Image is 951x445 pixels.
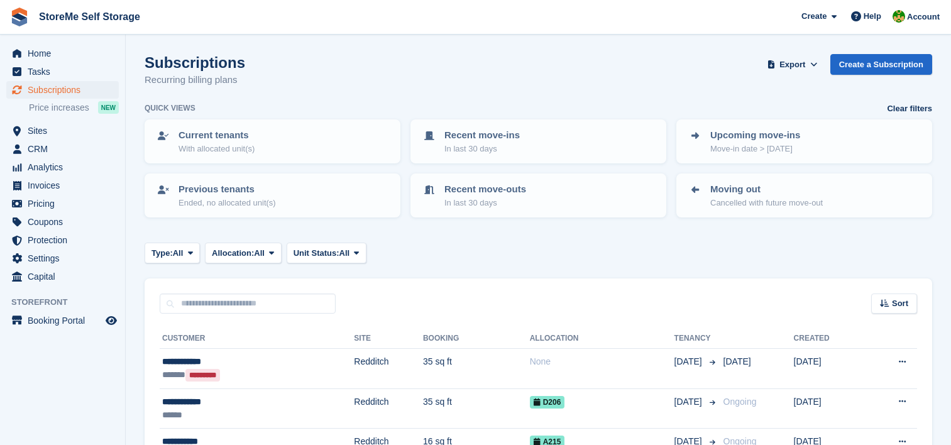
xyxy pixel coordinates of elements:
[423,349,530,389] td: 35 sq ft
[864,10,881,23] span: Help
[339,247,350,260] span: All
[254,247,265,260] span: All
[678,121,931,162] a: Upcoming move-ins Move-in date > [DATE]
[145,243,200,263] button: Type: All
[354,349,423,389] td: Redditch
[412,121,665,162] a: Recent move-ins In last 30 days
[6,81,119,99] a: menu
[28,213,103,231] span: Coupons
[6,177,119,194] a: menu
[11,296,125,309] span: Storefront
[29,102,89,114] span: Price increases
[205,243,282,263] button: Allocation: All
[145,102,195,114] h6: Quick views
[28,122,103,140] span: Sites
[294,247,339,260] span: Unit Status:
[530,355,674,368] div: None
[28,177,103,194] span: Invoices
[151,247,173,260] span: Type:
[98,101,119,114] div: NEW
[801,10,827,23] span: Create
[444,128,520,143] p: Recent move-ins
[830,54,932,75] a: Create a Subscription
[674,329,718,349] th: Tenancy
[287,243,366,263] button: Unit Status: All
[887,102,932,115] a: Clear filters
[179,128,255,143] p: Current tenants
[28,81,103,99] span: Subscriptions
[674,355,705,368] span: [DATE]
[28,231,103,249] span: Protection
[674,395,705,409] span: [DATE]
[179,182,276,197] p: Previous tenants
[710,128,800,143] p: Upcoming move-ins
[146,121,399,162] a: Current tenants With allocated unit(s)
[34,6,145,27] a: StoreMe Self Storage
[444,143,520,155] p: In last 30 days
[28,250,103,267] span: Settings
[794,329,865,349] th: Created
[893,10,905,23] img: StorMe
[794,349,865,389] td: [DATE]
[710,143,800,155] p: Move-in date > [DATE]
[6,158,119,176] a: menu
[145,73,245,87] p: Recurring billing plans
[6,195,119,212] a: menu
[354,329,423,349] th: Site
[6,45,119,62] a: menu
[6,140,119,158] a: menu
[530,396,565,409] span: D206
[678,175,931,216] a: Moving out Cancelled with future move-out
[710,197,823,209] p: Cancelled with future move-out
[444,182,526,197] p: Recent move-outs
[6,268,119,285] a: menu
[6,231,119,249] a: menu
[412,175,665,216] a: Recent move-outs In last 30 days
[179,143,255,155] p: With allocated unit(s)
[723,356,751,366] span: [DATE]
[179,197,276,209] p: Ended, no allocated unit(s)
[145,54,245,71] h1: Subscriptions
[423,329,530,349] th: Booking
[6,122,119,140] a: menu
[28,63,103,80] span: Tasks
[354,388,423,429] td: Redditch
[723,397,757,407] span: Ongoing
[146,175,399,216] a: Previous tenants Ended, no allocated unit(s)
[444,197,526,209] p: In last 30 days
[10,8,29,26] img: stora-icon-8386f47178a22dfd0bd8f6a31ec36ba5ce8667c1dd55bd0f319d3a0aa187defe.svg
[28,140,103,158] span: CRM
[28,312,103,329] span: Booking Portal
[28,45,103,62] span: Home
[6,250,119,267] a: menu
[28,158,103,176] span: Analytics
[212,247,254,260] span: Allocation:
[6,213,119,231] a: menu
[29,101,119,114] a: Price increases NEW
[28,195,103,212] span: Pricing
[6,63,119,80] a: menu
[530,329,674,349] th: Allocation
[423,388,530,429] td: 35 sq ft
[907,11,940,23] span: Account
[28,268,103,285] span: Capital
[779,58,805,71] span: Export
[710,182,823,197] p: Moving out
[765,54,820,75] button: Export
[892,297,908,310] span: Sort
[6,312,119,329] a: menu
[794,388,865,429] td: [DATE]
[173,247,184,260] span: All
[104,313,119,328] a: Preview store
[160,329,354,349] th: Customer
